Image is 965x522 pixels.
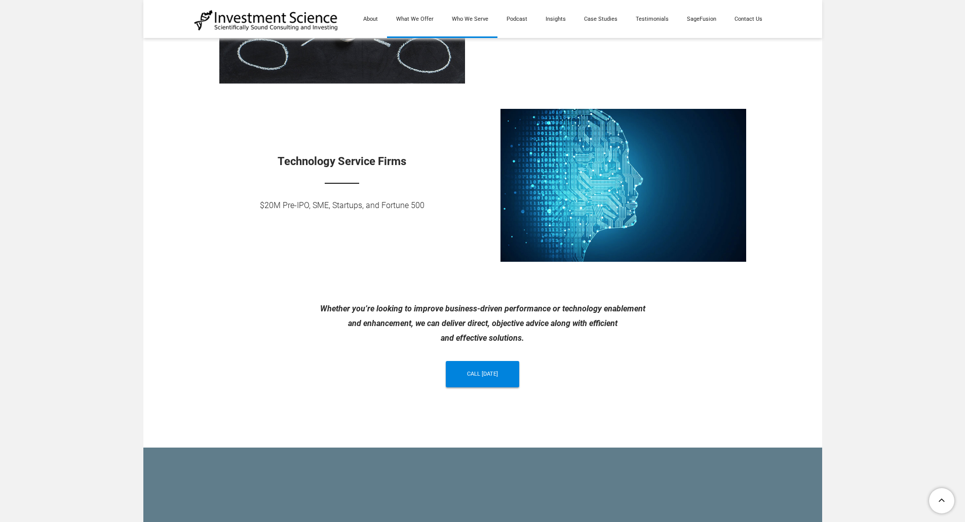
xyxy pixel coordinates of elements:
[320,304,645,343] font: Whether you’re looking to improve business-driven performance or technology enablement and enhanc...
[194,9,338,31] img: Investment Science | NYC Consulting Services
[278,155,406,168] font: Technology Service Firms
[500,109,746,262] img: Technology Service Firms
[467,361,498,387] span: call [DATE]
[325,183,359,184] img: Picture
[925,484,960,517] a: To Top
[219,198,466,213] div: $20M Pre-IPO, SME, Startups, and Fortune 500
[446,361,519,387] a: call [DATE]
